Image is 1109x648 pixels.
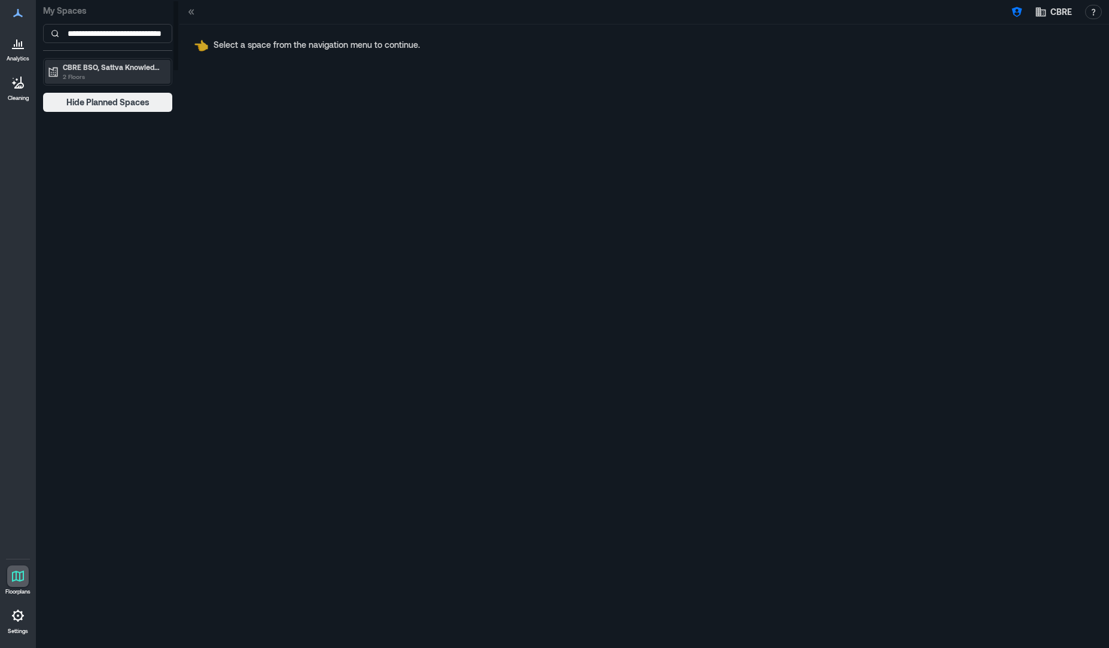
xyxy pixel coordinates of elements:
p: Cleaning [8,95,29,102]
p: Select a space from the navigation menu to continue. [214,39,420,51]
span: CBRE [1050,6,1072,18]
button: Hide Planned Spaces [43,93,172,112]
p: My Spaces [43,5,172,17]
p: Analytics [7,55,29,62]
span: pointing left [194,38,209,52]
a: Settings [4,601,32,638]
p: CBRE BSO, Sattva Knowledge City [63,62,163,72]
a: Cleaning [3,68,33,105]
a: Floorplans [2,562,34,599]
span: Hide Planned Spaces [66,96,150,108]
a: Analytics [3,29,33,66]
p: Floorplans [5,588,31,595]
p: 2 Floors [63,72,163,81]
button: CBRE [1031,2,1076,22]
p: Settings [8,628,28,635]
